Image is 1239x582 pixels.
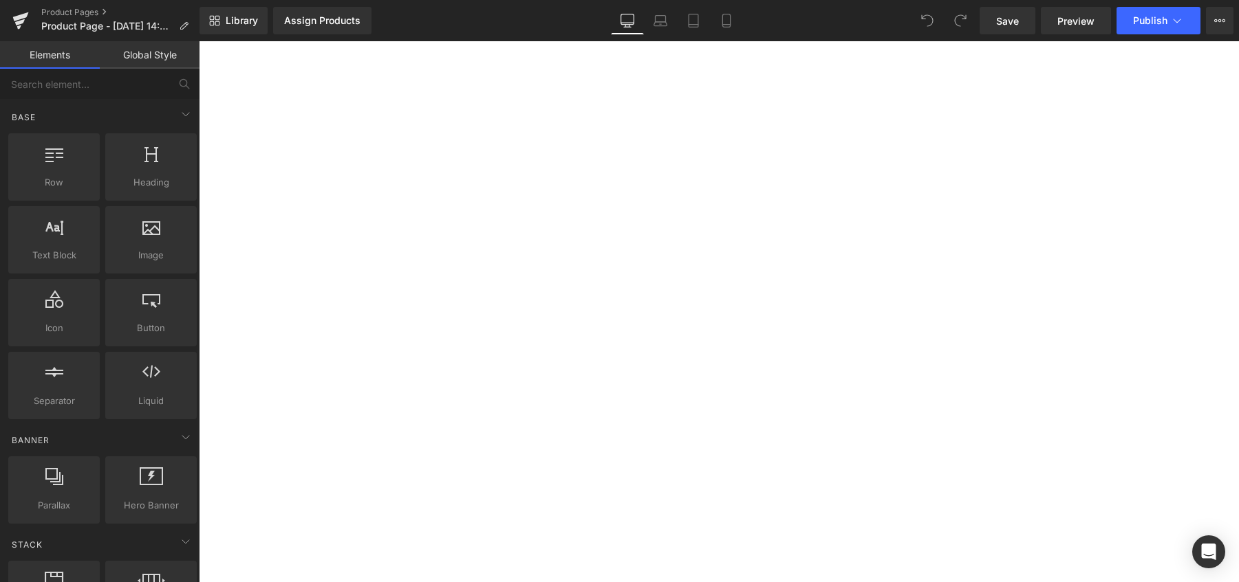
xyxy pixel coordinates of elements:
button: More [1206,7,1233,34]
span: Base [10,111,37,124]
span: Image [109,248,193,262]
span: Text Block [12,248,96,262]
span: Publish [1133,15,1167,26]
a: Laptop [644,7,677,34]
a: Preview [1041,7,1111,34]
a: Global Style [100,41,200,69]
button: Undo [914,7,941,34]
span: Separator [12,394,96,408]
span: Stack [10,538,44,551]
span: Liquid [109,394,193,408]
span: Heading [109,175,193,190]
span: Row [12,175,96,190]
div: Open Intercom Messenger [1192,535,1225,568]
span: Library [226,14,258,27]
a: Tablet [677,7,710,34]
span: Banner [10,434,51,447]
span: Button [109,321,193,335]
span: Parallax [12,498,96,513]
button: Redo [947,7,974,34]
span: Preview [1057,14,1095,28]
span: Hero Banner [109,498,193,513]
a: Mobile [710,7,743,34]
span: Product Page - [DATE] 14:03:59 [41,21,173,32]
div: Assign Products [284,15,360,26]
a: Product Pages [41,7,200,18]
button: Publish [1117,7,1200,34]
span: Save [996,14,1019,28]
a: Desktop [611,7,644,34]
a: New Library [200,7,268,34]
span: Icon [12,321,96,335]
